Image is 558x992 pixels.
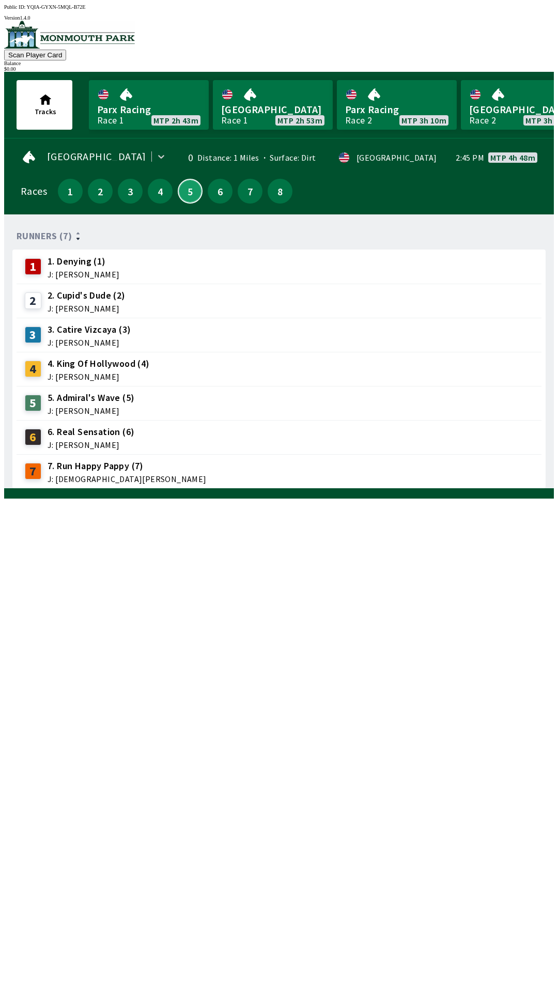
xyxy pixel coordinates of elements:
[179,153,193,162] div: 0
[97,103,200,116] span: Parx Racing
[120,188,140,195] span: 3
[17,231,541,241] div: Runners (7)
[25,258,41,275] div: 1
[4,4,554,10] div: Public ID:
[47,152,146,161] span: [GEOGRAPHIC_DATA]
[490,153,535,162] span: MTP 4h 48m
[148,179,173,204] button: 4
[469,116,496,125] div: Race 2
[97,116,124,125] div: Race 1
[259,152,316,163] span: Surface: Dirt
[25,292,41,309] div: 2
[4,66,554,72] div: $ 0.00
[401,116,446,125] span: MTP 3h 10m
[345,116,372,125] div: Race 2
[25,429,41,445] div: 6
[178,179,203,204] button: 5
[48,289,126,302] span: 2. Cupid's Dude (2)
[48,475,207,483] span: J: [DEMOGRAPHIC_DATA][PERSON_NAME]
[221,116,248,125] div: Race 1
[21,187,47,195] div: Races
[48,425,134,439] span: 6. Real Sensation (6)
[197,152,259,163] span: Distance: 1 Miles
[277,116,322,125] span: MTP 2h 53m
[25,395,41,411] div: 5
[238,179,262,204] button: 7
[48,255,119,268] span: 1. Denying (1)
[268,179,292,204] button: 8
[150,188,170,195] span: 4
[48,323,131,336] span: 3. Catire Vizcaya (3)
[58,179,83,204] button: 1
[153,116,198,125] span: MTP 2h 43m
[48,357,150,370] span: 4. King Of Hollywood (4)
[25,327,41,343] div: 3
[48,391,134,405] span: 5. Admiral's Wave (5)
[48,407,134,415] span: J: [PERSON_NAME]
[337,80,457,130] a: Parx RacingRace 2MTP 3h 10m
[25,463,41,479] div: 7
[25,361,41,377] div: 4
[17,232,72,240] span: Runners (7)
[90,188,110,195] span: 2
[48,270,119,278] span: J: [PERSON_NAME]
[118,179,143,204] button: 3
[48,338,131,347] span: J: [PERSON_NAME]
[48,441,134,449] span: J: [PERSON_NAME]
[89,80,209,130] a: Parx RacingRace 1MTP 2h 43m
[88,179,113,204] button: 2
[357,153,437,162] div: [GEOGRAPHIC_DATA]
[270,188,290,195] span: 8
[17,80,72,130] button: Tracks
[4,15,554,21] div: Version 1.4.0
[4,60,554,66] div: Balance
[48,459,207,473] span: 7. Run Happy Pappy (7)
[4,21,135,49] img: venue logo
[48,304,126,313] span: J: [PERSON_NAME]
[60,188,80,195] span: 1
[35,107,56,116] span: Tracks
[240,188,260,195] span: 7
[345,103,448,116] span: Parx Racing
[210,188,230,195] span: 6
[208,179,233,204] button: 6
[27,4,86,10] span: YQIA-GYXN-5MQL-B72E
[4,50,66,60] button: Scan Player Card
[213,80,333,130] a: [GEOGRAPHIC_DATA]Race 1MTP 2h 53m
[456,153,484,162] span: 2:45 PM
[221,103,324,116] span: [GEOGRAPHIC_DATA]
[48,373,150,381] span: J: [PERSON_NAME]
